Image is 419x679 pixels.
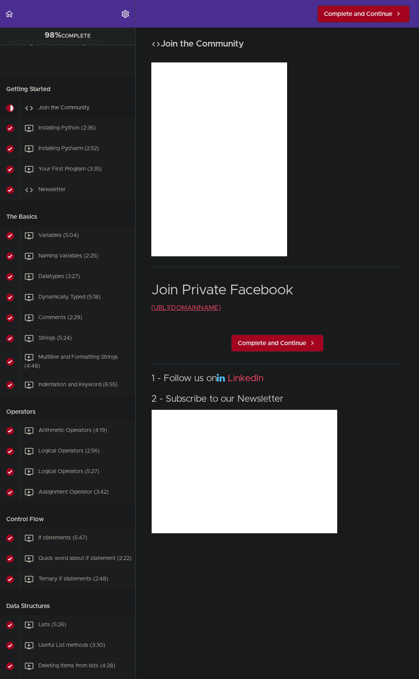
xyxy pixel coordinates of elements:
h3: 2 - Subscribe to our Newsletter [151,393,403,406]
h2: Join the Community [151,38,403,51]
a: Complete and Continue [231,335,324,352]
span: Installing Pycharm (2:52) [38,146,99,151]
span: Newsletter [38,187,66,192]
span: Arithmetic Operators (4:19) [38,428,107,433]
span: Complete and Continue [324,9,392,19]
a: Complete and Continue [317,5,410,22]
span: Multiline and Formatting Strings (4:48) [24,354,118,369]
span: Indentation and Keyword (6:55) [38,382,118,387]
a: [URL][DOMAIN_NAME] [151,304,221,311]
span: If statements (5:47) [38,535,87,541]
span: Strings (5:24) [38,335,72,341]
span: Variables (5:04) [38,233,79,238]
svg: Settings Menu [121,9,130,19]
span: Datatypes (3:27) [38,274,80,279]
span: Join the Community [38,105,90,111]
span: Complete and Continue [238,339,306,348]
span: Logical Operators (2:56) [38,448,100,454]
span: Your First Program (3:35) [38,166,102,172]
span: Installing Python (2:36) [38,125,96,131]
a: LinkedIn [228,374,263,383]
h3: 1 - Follow us on [151,372,403,385]
h1: Join Private Facebook [151,283,403,298]
span: Useful List methods (3:30) [38,643,105,648]
span: Ternary if statements (2:48) [38,576,108,582]
span: Comments (2:29) [38,315,82,320]
span: Logical Operators (5:27) [38,469,99,474]
span: Lists (5:26) [38,622,66,627]
span: 98% [45,31,61,39]
div: COMPLETE [10,31,126,41]
span: Naming Variables (2:25) [38,253,98,259]
svg: Back to course curriculum [5,9,14,19]
span: Dynamically Typed (5:18) [38,294,100,300]
span: Assignment Operator (3:42) [38,489,109,495]
span: Deleting Items from lists (4:28) [38,663,115,669]
span: Quick word about if statement (2:22) [38,556,132,561]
